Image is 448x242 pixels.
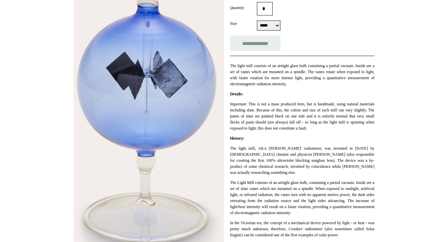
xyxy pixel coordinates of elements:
[230,220,374,238] p: In the Victorian era, the concept of a mechanical device powered by light - or heat - was pretty ...
[230,92,243,96] strong: Details:
[230,20,257,27] label: Size
[230,5,257,11] label: Quantity
[230,145,374,176] p: The light mill, AKA [PERSON_NAME]' radiometer, was invented in [DATE] by [DEMOGRAPHIC_DATA] chemi...
[230,180,374,216] p: The Light Mill consists of an airtight glass bulb, containing a partial vacuum. Inside are a set ...
[230,101,374,131] p: Important: This is not a mass produced item, but is handmade, using natural materials including s...
[230,136,244,141] strong: History:
[230,63,374,87] p: The light mill consists of an airtight glass bulb containing a partial vacuum. Inside are a set o...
